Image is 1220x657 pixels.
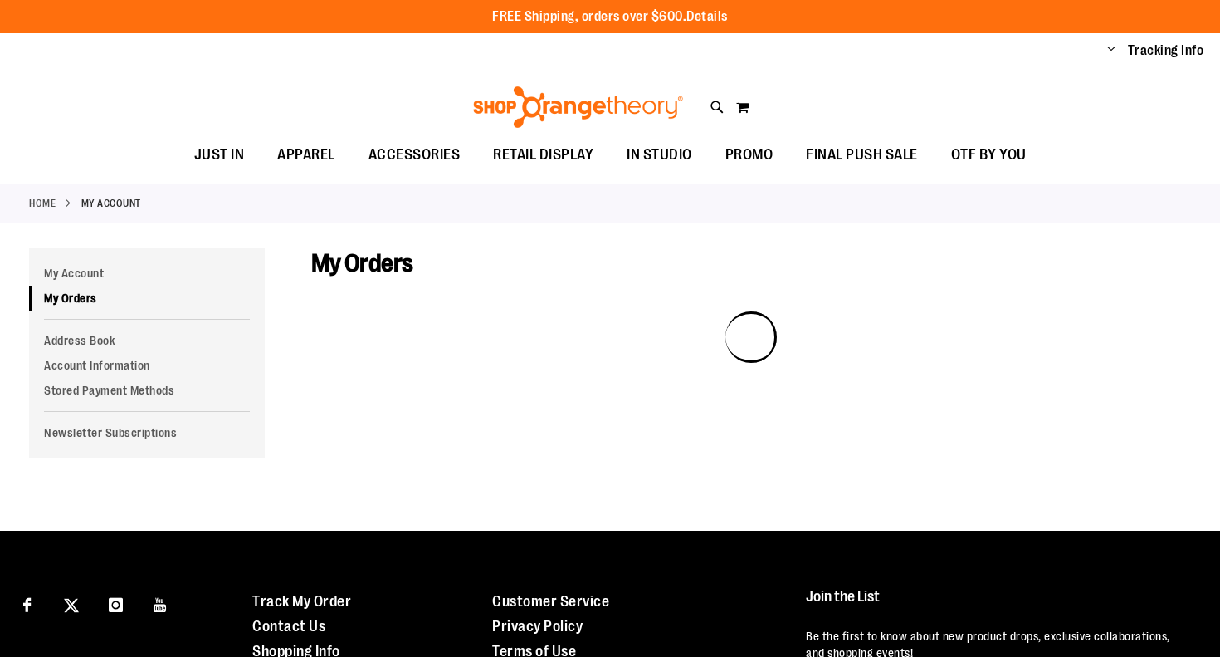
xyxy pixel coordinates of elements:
a: Address Book [29,328,265,353]
span: IN STUDIO [627,136,692,174]
span: OTF BY YOU [951,136,1027,174]
a: Account Information [29,353,265,378]
a: PROMO [709,136,790,174]
a: FINAL PUSH SALE [789,136,935,174]
a: My Orders [29,286,265,311]
a: APPAREL [261,136,352,174]
img: Twitter [64,598,79,613]
a: Visit our X page [57,589,86,618]
span: FINAL PUSH SALE [806,136,918,174]
a: Visit our Instagram page [101,589,130,618]
a: IN STUDIO [610,136,709,174]
a: RETAIL DISPLAY [476,136,610,174]
h4: Join the List [806,589,1188,620]
img: Shop Orangetheory [471,86,686,128]
a: Tracking Info [1128,42,1204,60]
a: Visit our Facebook page [12,589,41,618]
a: My Account [29,261,265,286]
a: Privacy Policy [492,618,583,635]
span: PROMO [725,136,773,174]
span: My Orders [311,249,413,277]
span: APPAREL [277,136,335,174]
a: ACCESSORIES [352,136,477,174]
a: Customer Service [492,593,609,610]
a: Details [686,9,728,24]
a: Track My Order [252,593,351,610]
span: ACCESSORIES [368,136,461,174]
a: Home [29,196,56,211]
a: Newsletter Subscriptions [29,420,265,445]
p: FREE Shipping, orders over $600. [492,7,728,27]
a: Contact Us [252,618,325,635]
a: OTF BY YOU [935,136,1043,174]
span: JUST IN [194,136,245,174]
a: Visit our Youtube page [146,589,175,618]
strong: My Account [81,196,141,211]
a: JUST IN [178,136,261,174]
button: Account menu [1107,42,1115,59]
a: Stored Payment Methods [29,378,265,403]
span: RETAIL DISPLAY [493,136,593,174]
